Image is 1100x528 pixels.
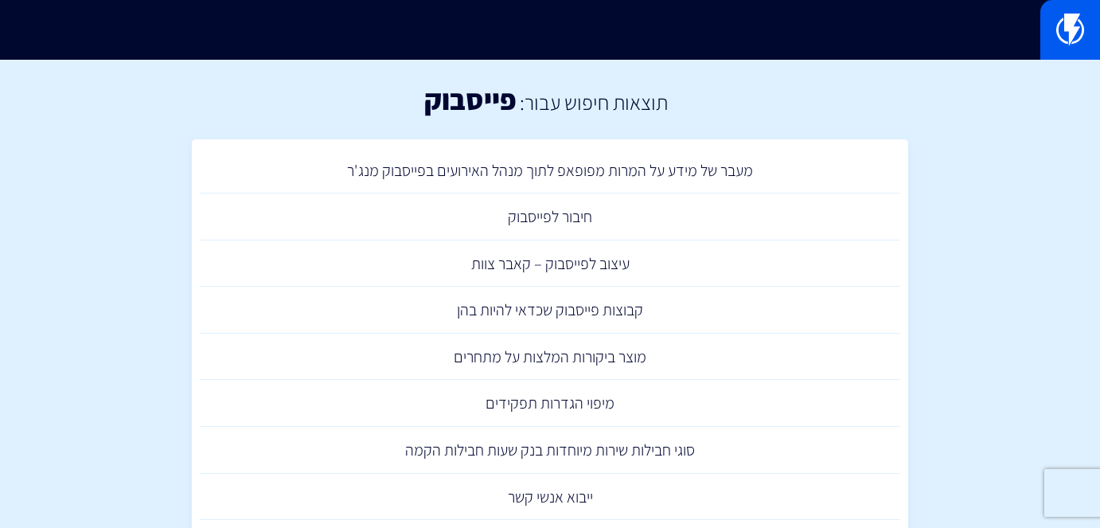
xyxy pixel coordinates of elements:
[200,147,900,194] a: מעבר של מידע על המרות מפופאפ לתוך מנהל האירועים בפייסבוק מנג'ר
[200,287,900,334] a: קבוצות פייסבוק שכדאי להיות בהן
[200,427,900,474] a: סוגי חבילות שירות מיוחדות בנק שעות חבילות הקמה
[200,334,900,381] a: מוצר ביקורות המלצות על מתחרים
[220,12,880,49] input: חיפוש מהיר...
[200,194,900,241] a: חיבור לפייסבוק
[516,91,668,114] h2: תוצאות חיפוש עבור:
[424,84,516,115] h1: פייסבוק
[200,241,900,287] a: עיצוב לפייסבוק – קאבר צוות
[200,474,900,521] a: ייבוא אנשי קשר
[200,380,900,427] a: מיפוי הגדרות תפקידים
